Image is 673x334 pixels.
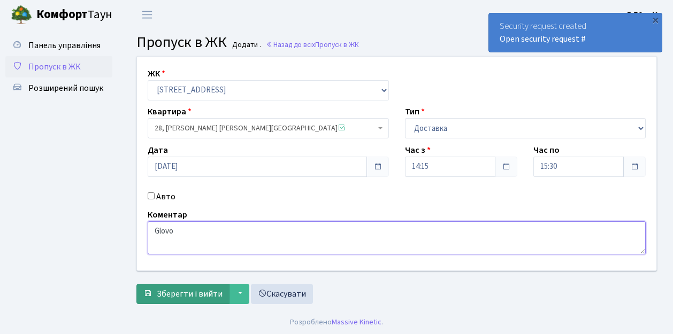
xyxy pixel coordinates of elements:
[157,288,223,300] span: Зберегти і вийти
[627,9,660,21] a: ВЛ2 -. К.
[28,40,101,51] span: Панель управління
[315,40,359,50] span: Пропуск в ЖК
[290,316,383,328] div: Розроблено .
[148,67,165,80] label: ЖК
[28,82,103,94] span: Розширений пошук
[148,144,168,157] label: Дата
[5,56,112,77] a: Пропуск в ЖК
[148,105,192,118] label: Квартира
[136,32,227,53] span: Пропуск в ЖК
[148,208,187,221] label: Коментар
[134,6,160,24] button: Переключити навігацію
[5,77,112,99] a: Розширений пошук
[28,61,81,73] span: Пропуск в ЖК
[36,6,88,23] b: Комфорт
[533,144,560,157] label: Час по
[136,284,230,304] button: Зберегти і вийти
[156,190,175,203] label: Авто
[251,284,313,304] a: Скасувати
[36,6,112,24] span: Таун
[405,105,425,118] label: Тип
[266,40,359,50] a: Назад до всіхПропуск в ЖК
[489,13,662,52] div: Security request created
[148,118,389,138] span: 28, Ігнатьєвська Інна Аркадіївна <span class='la la-check-square text-success'></span>
[11,4,32,26] img: logo.png
[650,14,661,25] div: ×
[5,35,112,56] a: Панель управління
[230,41,261,50] small: Додати .
[500,33,586,45] a: Open security request #
[332,316,381,328] a: Massive Kinetic
[155,123,376,134] span: 28, Ігнатьєвська Інна Аркадіївна <span class='la la-check-square text-success'></span>
[405,144,431,157] label: Час з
